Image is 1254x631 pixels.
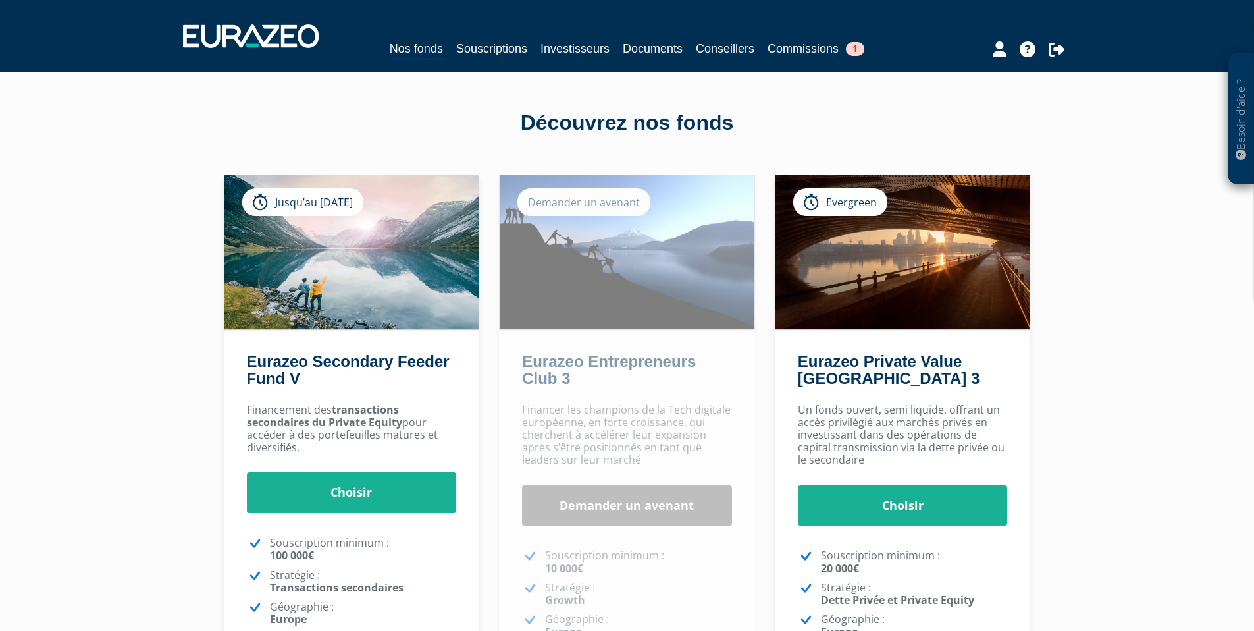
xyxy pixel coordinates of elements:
[270,537,457,562] p: Souscription minimum :
[500,175,754,329] img: Eurazeo Entrepreneurs Club 3
[247,402,402,429] strong: transactions secondaires du Private Equity
[540,40,610,58] a: Investisseurs
[390,40,443,60] a: Nos fonds
[270,601,457,626] p: Géographie :
[522,404,732,467] p: Financer les champions de la Tech digitale européenne, en forte croissance, qui cherchent à accél...
[821,549,1008,574] p: Souscription minimum :
[798,404,1008,467] p: Un fonds ouvert, semi liquide, offrant un accès privilégié aux marchés privés en investissant dan...
[545,582,732,607] p: Stratégie :
[270,580,404,595] strong: Transactions secondaires
[183,24,319,48] img: 1732889491-logotype_eurazeo_blanc_rvb.png
[270,548,314,562] strong: 100 000€
[545,593,585,607] strong: Growth
[517,188,650,216] div: Demander un avenant
[545,561,583,576] strong: 10 000€
[623,40,683,58] a: Documents
[456,40,527,58] a: Souscriptions
[270,569,457,594] p: Stratégie :
[522,352,696,387] a: Eurazeo Entrepreneurs Club 3
[247,472,457,513] a: Choisir
[793,188,887,216] div: Evergreen
[821,561,859,576] strong: 20 000€
[545,549,732,574] p: Souscription minimum :
[1234,60,1249,178] p: Besoin d'aide ?
[846,42,864,56] span: 1
[252,108,1003,138] div: Découvrez nos fonds
[247,404,457,454] p: Financement des pour accéder à des portefeuilles matures et diversifiés.
[696,40,754,58] a: Conseillers
[821,593,974,607] strong: Dette Privée et Private Equity
[522,485,732,526] a: Demander un avenant
[224,175,479,329] img: Eurazeo Secondary Feeder Fund V
[768,40,864,58] a: Commissions1
[242,188,363,216] div: Jusqu’au [DATE]
[247,352,450,387] a: Eurazeo Secondary Feeder Fund V
[821,582,1008,607] p: Stratégie :
[775,175,1030,329] img: Eurazeo Private Value Europe 3
[270,612,307,626] strong: Europe
[798,485,1008,526] a: Choisir
[798,352,980,387] a: Eurazeo Private Value [GEOGRAPHIC_DATA] 3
